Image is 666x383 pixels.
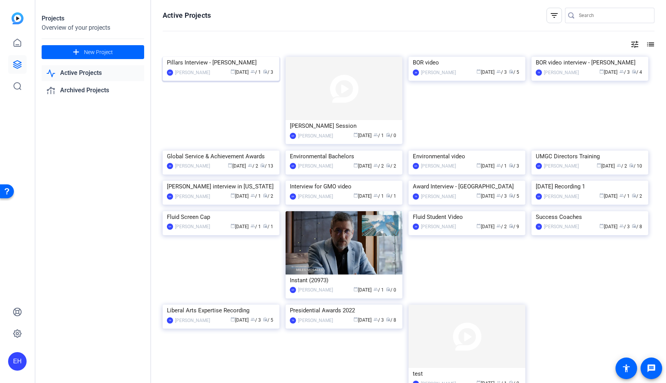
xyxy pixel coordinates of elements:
[373,163,378,168] span: group
[496,163,507,169] span: / 1
[413,57,521,68] div: BOR video
[509,224,519,229] span: / 9
[496,69,501,74] span: group
[290,275,398,286] div: Instant (20973)
[230,69,235,74] span: calendar_today
[496,163,501,168] span: group
[413,69,419,76] div: JM
[413,193,419,200] div: TR
[251,317,261,323] span: / 3
[263,69,267,74] span: radio
[42,23,144,32] div: Overview of your projects
[167,193,173,200] div: EH
[386,317,396,323] span: / 8
[167,163,173,169] div: JM
[353,287,358,291] span: calendar_today
[230,317,249,323] span: [DATE]
[167,224,173,230] div: EH
[251,193,255,198] span: group
[476,193,494,199] span: [DATE]
[230,193,235,198] span: calendar_today
[622,364,631,373] mat-icon: accessibility
[619,193,630,199] span: / 1
[647,364,656,373] mat-icon: message
[290,317,296,324] div: TR
[536,224,542,230] div: TR
[619,69,624,74] span: group
[536,151,644,162] div: UMGC Directors Training
[386,193,396,199] span: / 1
[509,193,519,199] span: / 5
[630,40,639,49] mat-icon: tune
[386,193,390,198] span: radio
[599,193,617,199] span: [DATE]
[599,224,617,229] span: [DATE]
[645,40,654,49] mat-icon: list
[248,163,252,168] span: group
[230,224,235,228] span: calendar_today
[290,181,398,192] div: Interview for GMO video
[536,211,644,223] div: Success Coaches
[167,181,275,192] div: [PERSON_NAME] interview in [US_STATE]
[353,132,358,137] span: calendar_today
[536,69,542,76] div: TR
[298,132,333,140] div: [PERSON_NAME]
[509,224,513,228] span: radio
[599,69,604,74] span: calendar_today
[386,287,390,291] span: radio
[353,163,358,168] span: calendar_today
[476,224,481,228] span: calendar_today
[476,69,494,75] span: [DATE]
[8,352,27,371] div: EH
[632,224,642,229] span: / 8
[42,83,144,98] a: Archived Projects
[386,133,396,138] span: / 0
[421,162,456,170] div: [PERSON_NAME]
[373,287,384,293] span: / 1
[42,65,144,81] a: Active Projects
[579,11,648,20] input: Search
[476,69,481,74] span: calendar_today
[167,305,275,316] div: Liberal Arts Expertise Recording
[632,193,642,199] span: / 2
[353,317,372,323] span: [DATE]
[413,211,521,223] div: Fluid Student Video
[617,163,627,169] span: / 2
[413,163,419,169] div: EH
[175,193,210,200] div: [PERSON_NAME]
[353,317,358,322] span: calendar_today
[544,223,579,230] div: [PERSON_NAME]
[413,181,521,192] div: Award Interview - [GEOGRAPHIC_DATA]
[167,211,275,223] div: Fluid Screen Cap
[42,45,144,59] button: New Project
[353,163,372,169] span: [DATE]
[509,193,513,198] span: radio
[353,193,372,199] span: [DATE]
[42,14,144,23] div: Projects
[373,193,384,199] span: / 1
[298,162,333,170] div: [PERSON_NAME]
[550,11,559,20] mat-icon: filter_list
[260,163,265,168] span: radio
[84,48,113,56] span: New Project
[476,193,481,198] span: calendar_today
[353,193,358,198] span: calendar_today
[476,224,494,229] span: [DATE]
[251,193,261,199] span: / 1
[597,163,615,169] span: [DATE]
[496,224,501,228] span: group
[421,193,456,200] div: [PERSON_NAME]
[373,193,378,198] span: group
[373,317,378,322] span: group
[386,317,390,322] span: radio
[373,317,384,323] span: / 3
[619,224,624,228] span: group
[544,193,579,200] div: [PERSON_NAME]
[263,317,267,322] span: radio
[263,224,273,229] span: / 1
[228,163,246,169] span: [DATE]
[476,163,494,169] span: [DATE]
[632,193,636,198] span: radio
[599,224,604,228] span: calendar_today
[544,69,579,76] div: [PERSON_NAME]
